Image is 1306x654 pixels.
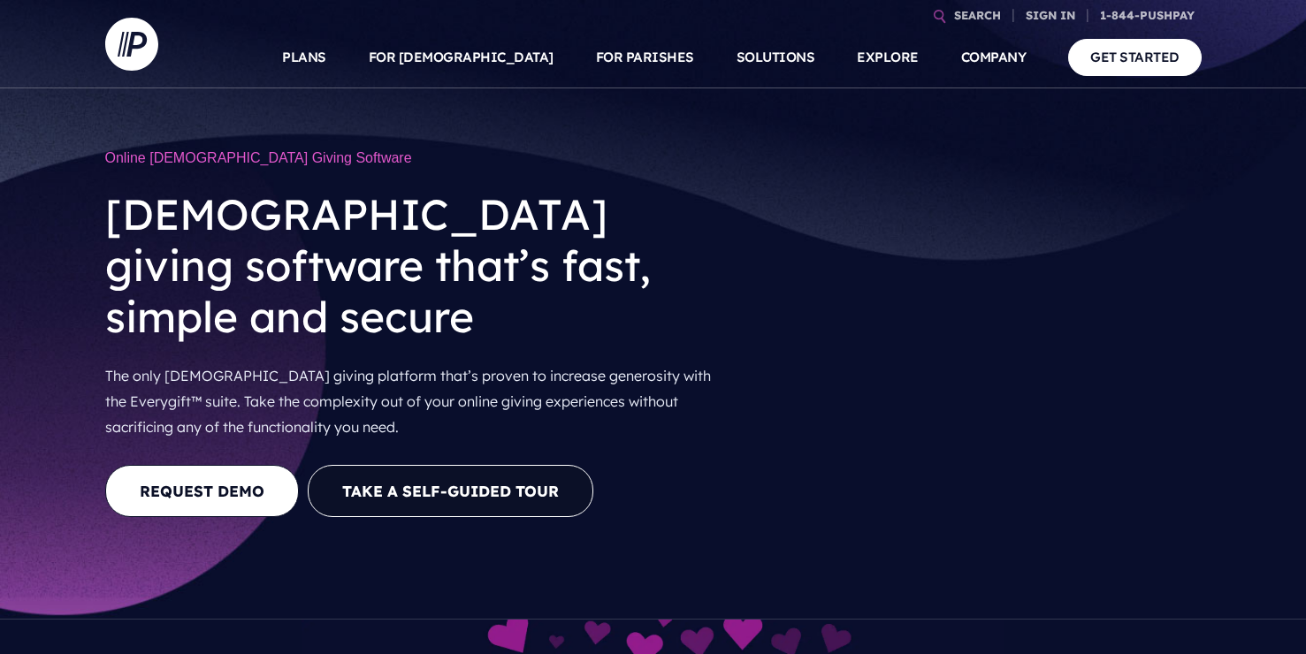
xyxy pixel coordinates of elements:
a: COMPANY [961,27,1027,88]
picture: everygift-impact [302,623,1004,641]
a: SOLUTIONS [737,27,815,88]
p: The only [DEMOGRAPHIC_DATA] giving platform that’s proven to increase generosity with the Everygi... [105,356,733,446]
a: FOR PARISHES [596,27,694,88]
a: PLANS [282,27,326,88]
a: REQUEST DEMO [105,465,299,517]
a: EXPLORE [857,27,919,88]
button: Take a Self-guided Tour [308,465,593,517]
h2: [DEMOGRAPHIC_DATA] giving software that’s fast, simple and secure [105,175,733,356]
h1: Online [DEMOGRAPHIC_DATA] Giving Software [105,141,733,175]
a: FOR [DEMOGRAPHIC_DATA] [369,27,554,88]
a: GET STARTED [1068,39,1202,75]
